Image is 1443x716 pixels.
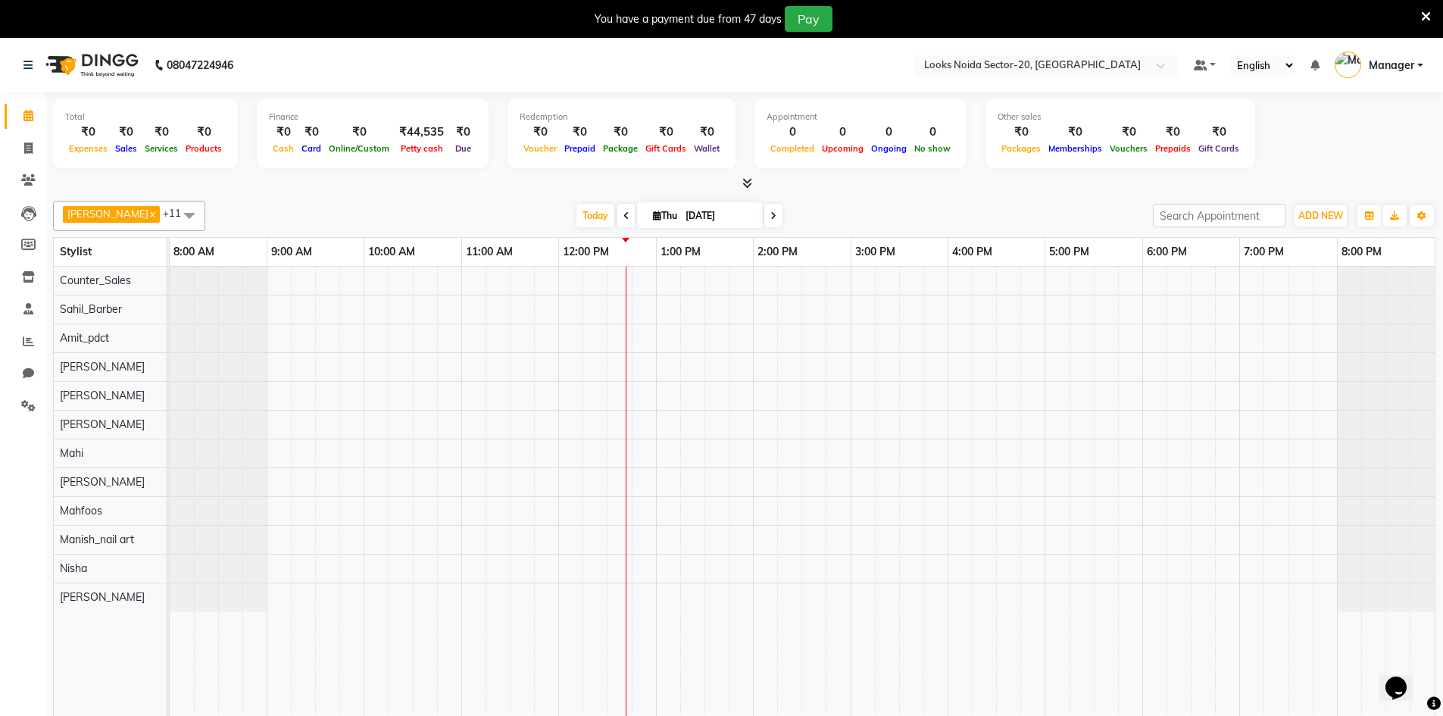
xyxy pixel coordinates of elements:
[60,274,131,287] span: Counter_Sales
[60,475,145,489] span: [PERSON_NAME]
[1195,124,1243,141] div: ₹0
[60,561,87,575] span: Nisha
[60,533,134,546] span: Manish_nail art
[60,389,145,402] span: [PERSON_NAME]
[1106,143,1151,154] span: Vouchers
[182,143,226,154] span: Products
[1143,241,1191,263] a: 6:00 PM
[1151,124,1195,141] div: ₹0
[269,143,298,154] span: Cash
[170,241,218,263] a: 8:00 AM
[65,143,111,154] span: Expenses
[851,241,899,263] a: 3:00 PM
[163,207,192,219] span: +11
[462,241,517,263] a: 11:00 AM
[520,143,561,154] span: Voucher
[998,111,1243,124] div: Other sales
[1045,241,1093,263] a: 5:00 PM
[690,124,723,141] div: ₹0
[1298,210,1343,221] span: ADD NEW
[867,124,910,141] div: 0
[60,590,145,604] span: [PERSON_NAME]
[910,124,954,141] div: 0
[595,11,782,27] div: You have a payment due from 47 days
[867,143,910,154] span: Ongoing
[559,241,613,263] a: 12:00 PM
[561,143,599,154] span: Prepaid
[599,143,642,154] span: Package
[111,143,141,154] span: Sales
[1045,143,1106,154] span: Memberships
[561,124,599,141] div: ₹0
[141,124,182,141] div: ₹0
[267,241,316,263] a: 9:00 AM
[642,124,690,141] div: ₹0
[298,143,325,154] span: Card
[65,111,226,124] div: Total
[599,124,642,141] div: ₹0
[657,241,704,263] a: 1:00 PM
[393,124,450,141] div: ₹44,535
[269,111,476,124] div: Finance
[948,241,996,263] a: 4:00 PM
[60,446,83,460] span: Mahi
[690,143,723,154] span: Wallet
[1106,124,1151,141] div: ₹0
[451,143,475,154] span: Due
[65,124,111,141] div: ₹0
[998,143,1045,154] span: Packages
[269,124,298,141] div: ₹0
[1195,143,1243,154] span: Gift Cards
[60,504,102,517] span: Mahfoos
[111,124,141,141] div: ₹0
[1369,58,1414,73] span: Manager
[1295,205,1347,227] button: ADD NEW
[397,143,447,154] span: Petty cash
[681,205,757,227] input: 2025-09-04
[325,124,393,141] div: ₹0
[1151,143,1195,154] span: Prepaids
[148,208,155,220] a: x
[1379,655,1428,701] iframe: chat widget
[364,241,419,263] a: 10:00 AM
[450,124,476,141] div: ₹0
[67,208,148,220] span: [PERSON_NAME]
[39,44,142,86] img: logo
[60,331,109,345] span: Amit_pdct
[767,111,954,124] div: Appointment
[167,44,233,86] b: 08047224946
[642,143,690,154] span: Gift Cards
[818,124,867,141] div: 0
[60,245,92,258] span: Stylist
[767,124,818,141] div: 0
[649,210,681,221] span: Thu
[1153,204,1285,227] input: Search Appointment
[60,302,122,316] span: Sahil_Barber
[520,111,723,124] div: Redemption
[60,417,145,431] span: [PERSON_NAME]
[998,124,1045,141] div: ₹0
[182,124,226,141] div: ₹0
[576,204,614,227] span: Today
[60,360,145,374] span: [PERSON_NAME]
[1045,124,1106,141] div: ₹0
[767,143,818,154] span: Completed
[910,143,954,154] span: No show
[1338,241,1385,263] a: 8:00 PM
[325,143,393,154] span: Online/Custom
[818,143,867,154] span: Upcoming
[754,241,801,263] a: 2:00 PM
[520,124,561,141] div: ₹0
[785,6,832,32] button: Pay
[1335,52,1361,78] img: Manager
[1240,241,1288,263] a: 7:00 PM
[298,124,325,141] div: ₹0
[141,143,182,154] span: Services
